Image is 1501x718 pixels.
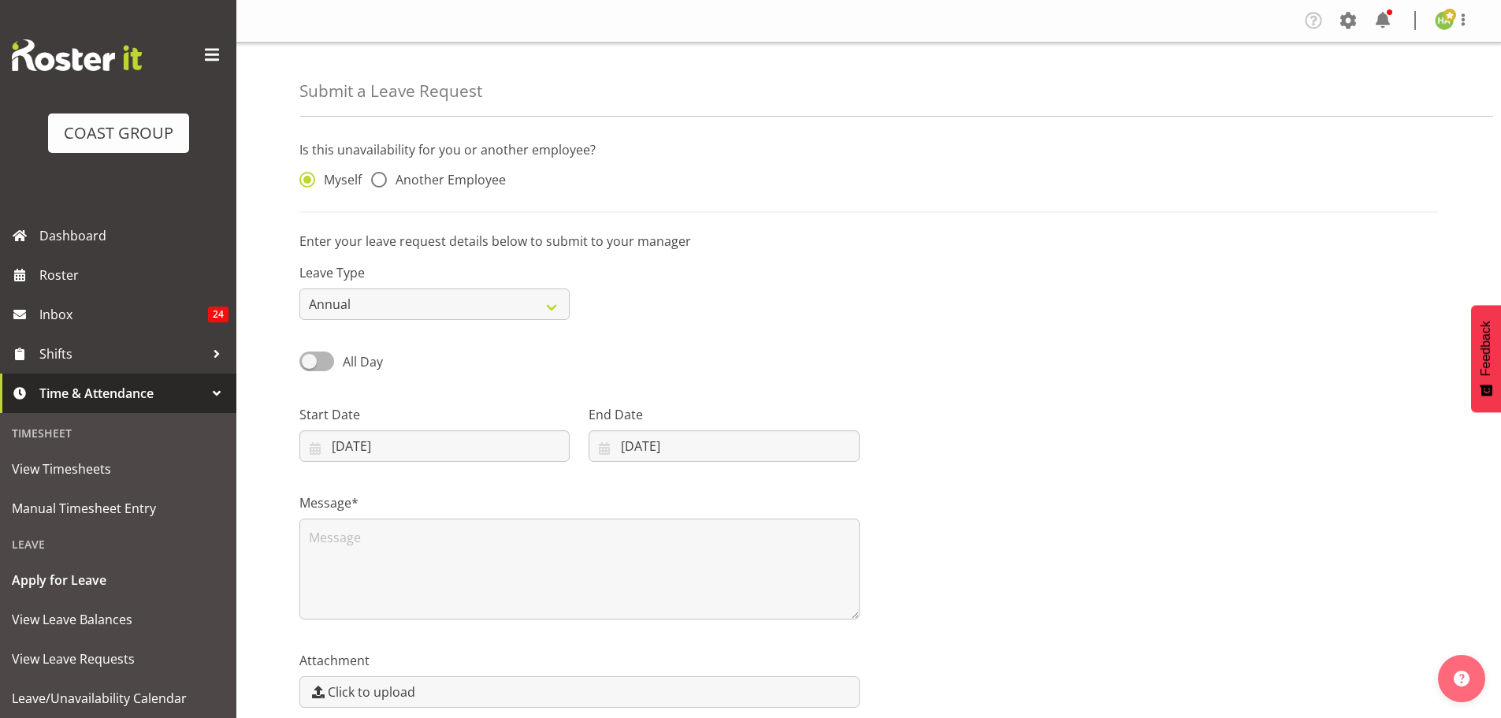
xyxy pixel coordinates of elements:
[1435,11,1454,30] img: hendrix-amani9069.jpg
[299,405,570,424] label: Start Date
[39,303,208,326] span: Inbox
[12,39,142,71] img: Rosterit website logo
[12,497,225,520] span: Manual Timesheet Entry
[12,457,225,481] span: View Timesheets
[12,568,225,592] span: Apply for Leave
[12,608,225,631] span: View Leave Balances
[328,683,415,701] span: Click to upload
[4,600,232,639] a: View Leave Balances
[299,263,570,282] label: Leave Type
[299,82,482,100] h4: Submit a Leave Request
[299,430,570,462] input: Click to select...
[39,342,205,366] span: Shifts
[387,172,506,188] span: Another Employee
[12,647,225,671] span: View Leave Requests
[343,353,383,370] span: All Day
[299,140,1438,159] p: Is this unavailability for you or another employee?
[39,381,205,405] span: Time & Attendance
[299,651,860,670] label: Attachment
[589,430,859,462] input: Click to select...
[39,263,228,287] span: Roster
[4,560,232,600] a: Apply for Leave
[589,405,859,424] label: End Date
[299,493,860,512] label: Message*
[4,679,232,718] a: Leave/Unavailability Calendar
[4,489,232,528] a: Manual Timesheet Entry
[64,121,173,145] div: COAST GROUP
[12,686,225,710] span: Leave/Unavailability Calendar
[208,307,228,322] span: 24
[4,449,232,489] a: View Timesheets
[1479,321,1493,376] span: Feedback
[1471,305,1501,412] button: Feedback - Show survey
[299,232,1438,251] p: Enter your leave request details below to submit to your manager
[4,417,232,449] div: Timesheet
[4,528,232,560] div: Leave
[39,224,228,247] span: Dashboard
[315,172,362,188] span: Myself
[1454,671,1469,686] img: help-xxl-2.png
[4,639,232,679] a: View Leave Requests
